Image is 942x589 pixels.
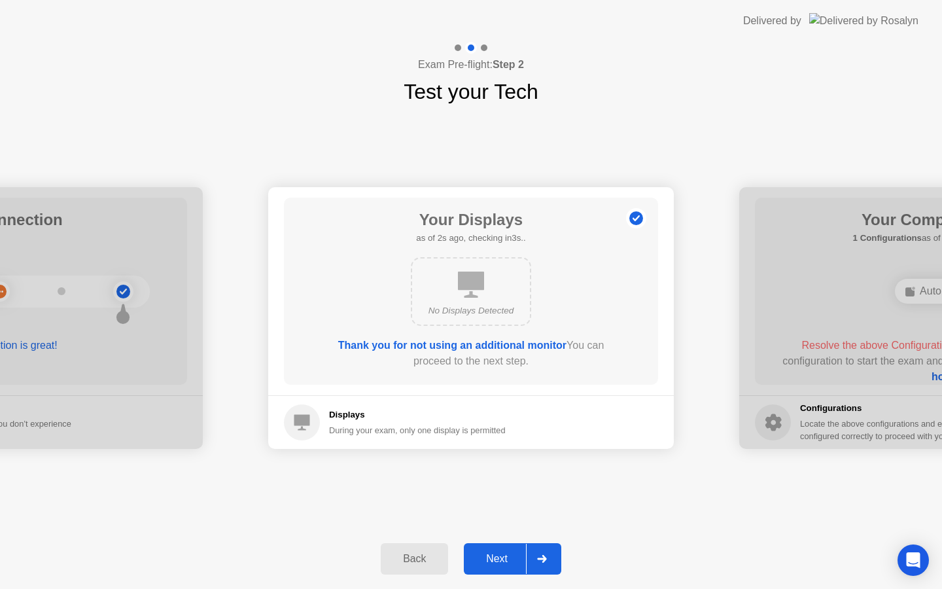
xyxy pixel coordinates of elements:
[898,544,929,576] div: Open Intercom Messenger
[329,424,506,437] div: During your exam, only one display is permitted
[418,57,524,73] h4: Exam Pre-flight:
[329,408,506,421] h5: Displays
[381,543,448,575] button: Back
[416,208,525,232] h1: Your Displays
[493,59,524,70] b: Step 2
[743,13,801,29] div: Delivered by
[338,340,567,351] b: Thank you for not using an additional monitor
[385,553,444,565] div: Back
[321,338,621,369] div: You can proceed to the next step.
[416,232,525,245] h5: as of 2s ago, checking in3s..
[423,304,519,317] div: No Displays Detected
[468,553,526,565] div: Next
[809,13,918,28] img: Delivered by Rosalyn
[464,543,561,575] button: Next
[404,76,538,107] h1: Test your Tech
